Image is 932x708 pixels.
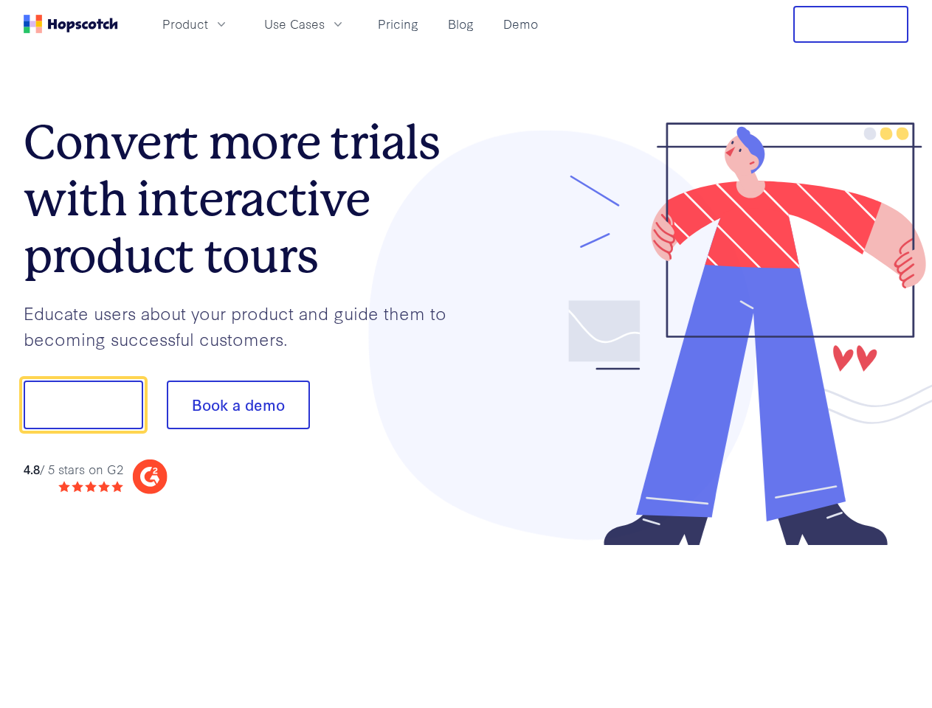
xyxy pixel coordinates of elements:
span: Use Cases [264,15,325,33]
p: Educate users about your product and guide them to becoming successful customers. [24,300,466,351]
strong: 4.8 [24,460,40,477]
button: Product [153,12,238,36]
span: Product [162,15,208,33]
button: Use Cases [255,12,354,36]
a: Pricing [372,12,424,36]
a: Demo [497,12,544,36]
div: / 5 stars on G2 [24,460,123,479]
button: Free Trial [793,6,908,43]
a: Home [24,15,118,33]
a: Blog [442,12,480,36]
button: Show me! [24,381,143,429]
h1: Convert more trials with interactive product tours [24,114,466,284]
button: Book a demo [167,381,310,429]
